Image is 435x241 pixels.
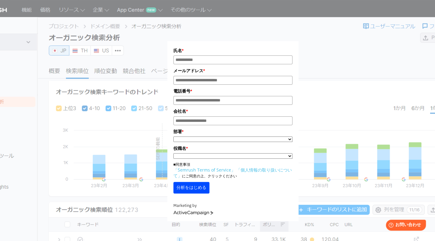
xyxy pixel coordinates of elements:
[173,47,292,54] label: 氏名
[173,128,292,135] label: 部署
[173,167,292,179] a: 「個人情報の取り扱いについて」
[173,167,235,173] a: 「Semrush Terms of Service」
[173,203,292,209] div: Marketing by
[173,88,292,94] label: 電話番号
[173,145,292,152] label: 役職名
[173,182,209,193] button: 分析をはじめる
[173,67,292,74] label: メールアドレス
[173,108,292,115] label: 会社名
[173,162,292,179] p: ■同意事項 にご同意の上、クリックください
[381,217,428,234] iframe: Help widget launcher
